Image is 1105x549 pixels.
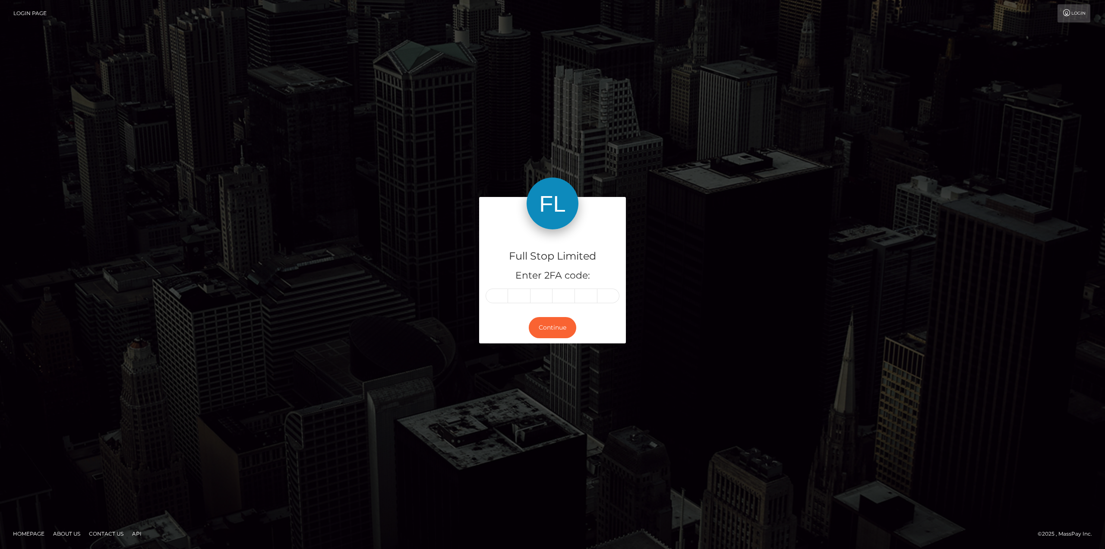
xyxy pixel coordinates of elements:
[527,178,578,229] img: Full Stop Limited
[9,527,48,540] a: Homepage
[486,269,619,282] h5: Enter 2FA code:
[13,4,47,22] a: Login Page
[1038,529,1099,539] div: © 2025 , MassPay Inc.
[50,527,84,540] a: About Us
[486,249,619,264] h4: Full Stop Limited
[85,527,127,540] a: Contact Us
[1058,4,1090,22] a: Login
[529,317,576,338] button: Continue
[129,527,145,540] a: API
